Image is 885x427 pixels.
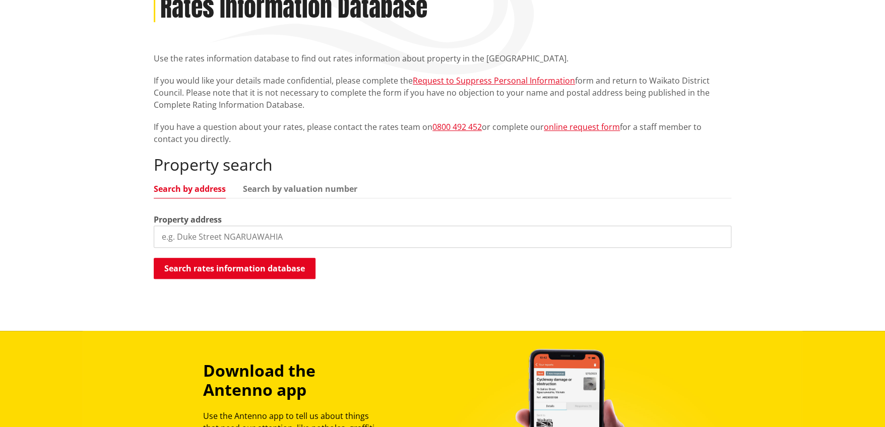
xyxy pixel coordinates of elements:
a: Request to Suppress Personal Information [413,75,575,86]
input: e.g. Duke Street NGARUAWAHIA [154,226,731,248]
h3: Download the Antenno app [203,361,386,400]
p: If you would like your details made confidential, please complete the form and return to Waikato ... [154,75,731,111]
button: Search rates information database [154,258,315,279]
p: If you have a question about your rates, please contact the rates team on or complete our for a s... [154,121,731,145]
a: 0800 492 452 [432,121,482,132]
label: Property address [154,213,222,226]
a: Search by valuation number [243,185,357,193]
a: online request form [544,121,620,132]
p: Use the rates information database to find out rates information about property in the [GEOGRAPHI... [154,52,731,64]
a: Search by address [154,185,226,193]
h2: Property search [154,155,731,174]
